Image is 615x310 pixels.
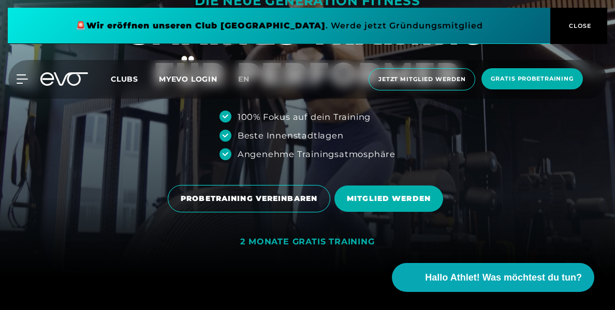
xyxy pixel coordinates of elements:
span: Gratis Probetraining [491,74,574,83]
span: en [238,74,250,84]
span: Jetzt Mitglied werden [378,75,465,84]
a: Clubs [111,74,159,84]
div: Beste Innenstadtlagen [238,129,344,142]
button: CLOSE [550,8,607,44]
span: Clubs [111,74,138,84]
a: Gratis Probetraining [478,68,586,90]
a: PROBETRAINING VEREINBAREN [168,177,334,220]
a: MYEVO LOGIN [159,74,217,84]
a: Jetzt Mitglied werden [365,68,478,90]
div: 2 MONATE GRATIS TRAINING [240,237,374,247]
a: MITGLIED WERDEN [334,178,447,220]
span: Hallo Athlet! Was möchtest du tun? [425,271,582,285]
span: MITGLIED WERDEN [347,193,431,204]
button: Hallo Athlet! Was möchtest du tun? [392,263,594,292]
a: en [238,73,262,85]
span: CLOSE [566,21,592,30]
span: PROBETRAINING VEREINBAREN [181,193,317,204]
div: Angenehme Trainingsatmosphäre [238,148,396,160]
div: 100% Fokus auf dein Training [238,111,371,123]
